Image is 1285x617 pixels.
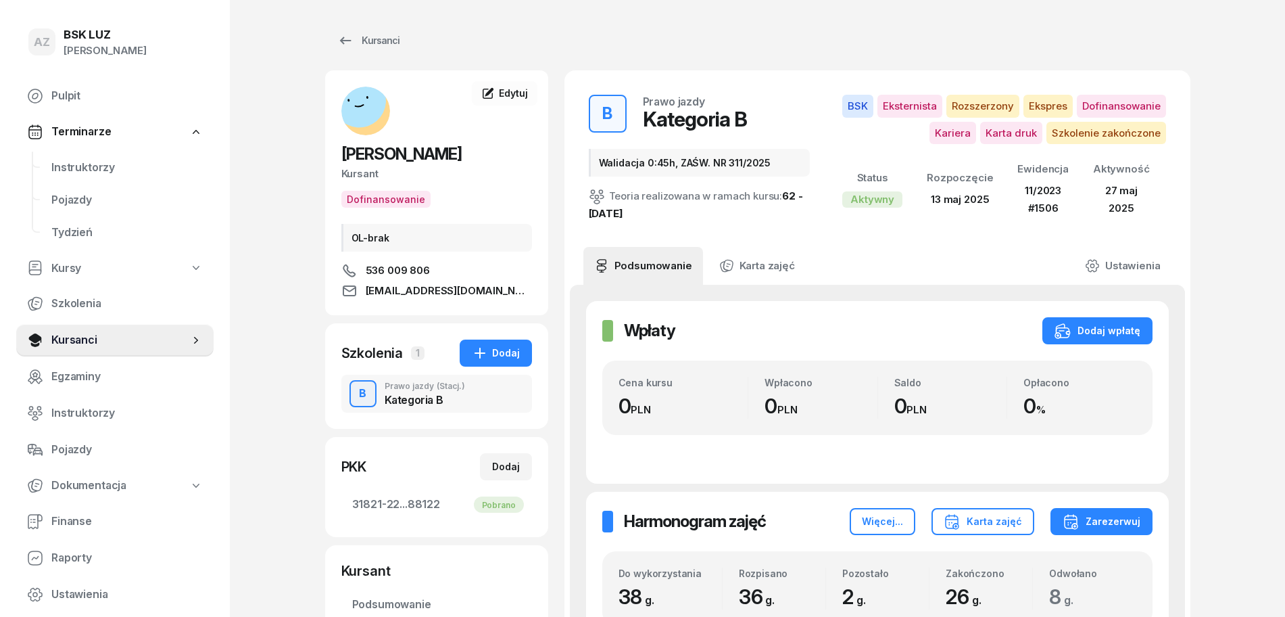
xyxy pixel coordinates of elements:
div: Rozpisano [739,568,825,579]
span: Kursanci [51,332,189,349]
button: BPrawo jazdy(Stacj.)Kategoria B [341,375,532,413]
a: Tydzień [41,216,214,249]
button: Dodaj [460,340,532,367]
div: 11/2023 #1506 [1017,182,1069,216]
button: Dodaj wpłatę [1042,317,1153,344]
a: Kursanci [325,27,412,54]
span: Finanse [51,513,203,530]
a: Szkolenia [16,288,214,320]
div: Karta zajęć [944,513,1022,530]
div: Ewidencja [1017,160,1069,178]
small: g. [972,593,981,607]
div: Rozpoczęcie [927,169,993,187]
span: 8 [1049,585,1080,609]
a: Pojazdy [16,434,214,466]
div: Zakończono [946,568,1032,579]
div: Prawo jazdy [643,96,705,107]
div: Więcej... [862,513,903,530]
a: Pulpit [16,80,214,112]
div: 0 [765,394,877,419]
a: Kursanci [16,324,214,357]
span: Eksternista [877,95,942,118]
a: Edytuj [472,81,537,106]
a: Instruktorzy [16,397,214,430]
span: Rozszerzony [946,95,1019,118]
div: Aktywny [842,191,902,208]
span: Szkolenia [51,295,203,313]
small: g. [856,593,866,607]
button: B [349,380,377,407]
button: Dofinansowanie [341,191,431,208]
div: Dodaj wpłatę [1054,323,1140,339]
div: Kursanci [337,32,399,49]
a: Kursy [16,253,214,284]
a: 536 009 806 [341,262,532,279]
div: Pozostało [842,568,929,579]
span: 38 [619,585,661,609]
a: Podsumowanie [583,247,703,285]
button: Zarezerwuj [1050,508,1153,535]
span: AZ [34,37,50,48]
span: 26 [946,585,988,609]
h2: Harmonogram zajęć [624,511,766,532]
small: PLN [631,403,651,416]
div: PKK [341,457,367,476]
a: Ustawienia [1074,247,1171,285]
span: Karta druk [980,122,1042,145]
div: [PERSON_NAME] [64,42,147,60]
small: g. [765,593,775,607]
a: Pojazdy [41,184,214,216]
span: BSK [842,95,873,118]
div: Teoria realizowana w ramach kursu: [589,187,810,223]
div: Kategoria B [643,107,747,131]
div: Zarezerwuj [1063,513,1140,530]
span: Ekspres [1023,95,1073,118]
span: Szkolenie zakończone [1046,122,1166,145]
div: Odwołano [1049,568,1136,579]
div: Prawo jazdy [385,382,465,390]
small: g. [645,593,654,607]
a: Instruktorzy [41,152,214,184]
div: Dodaj [472,345,520,361]
span: 36 [739,585,781,609]
div: Status [842,169,902,187]
button: Dodaj [480,453,532,480]
span: Pojazdy [51,191,203,209]
div: Do wykorzystania [619,568,722,579]
div: Aktywność [1093,160,1150,178]
span: 13 maj 2025 [931,193,989,206]
div: Pobrano [474,497,524,513]
a: Egzaminy [16,361,214,393]
span: Kursy [51,260,81,277]
div: B [354,382,372,405]
span: Pulpit [51,87,203,105]
div: Opłacono [1023,377,1136,388]
div: Kategoria B [385,394,465,405]
span: 536 009 806 [366,262,430,279]
div: Wpłacono [765,377,877,388]
a: Finanse [16,505,214,538]
small: g. [1064,593,1073,607]
a: Karta zajęć [708,247,806,285]
a: Raporty [16,542,214,574]
a: Ustawienia [16,578,214,611]
span: Instruktorzy [51,405,203,422]
button: Więcej... [850,508,915,535]
a: [EMAIL_ADDRESS][DOMAIN_NAME] [341,283,532,299]
div: 0 [1023,394,1136,419]
span: Podsumowanie [352,596,521,614]
span: Edytuj [499,87,527,99]
span: 2 [842,585,873,609]
div: Walidacja 0:45h, ZAŚW. NR 311/2025 [589,149,810,177]
div: Kursant [341,165,532,183]
button: B [589,95,627,133]
h2: Wpłaty [624,320,675,342]
span: Instruktorzy [51,159,203,177]
div: Kursant [341,562,532,580]
span: Dofinansowanie [1077,95,1166,118]
span: (Stacj.) [437,382,465,390]
div: Saldo [894,377,1007,388]
span: Ustawienia [51,586,203,603]
span: Egzaminy [51,368,203,386]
